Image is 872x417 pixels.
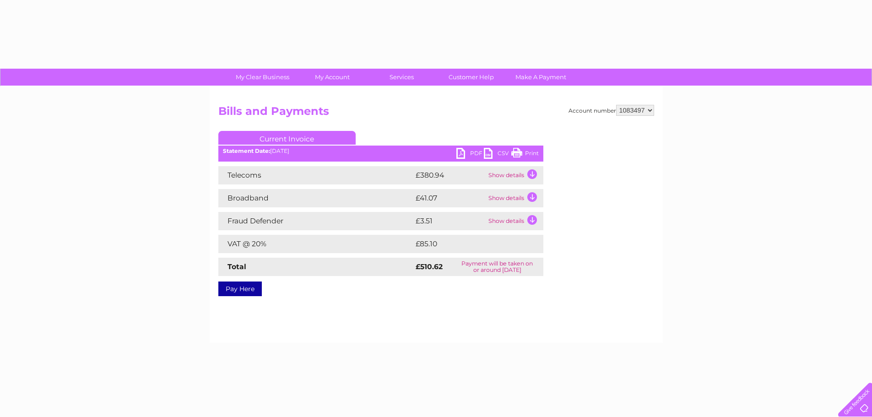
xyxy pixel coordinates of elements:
td: VAT @ 20% [218,235,413,253]
a: Current Invoice [218,131,356,145]
strong: £510.62 [416,262,443,271]
a: PDF [456,148,484,161]
a: Print [511,148,539,161]
td: Payment will be taken on or around [DATE] [451,258,543,276]
td: Show details [486,212,543,230]
td: Show details [486,166,543,184]
td: £85.10 [413,235,524,253]
strong: Total [227,262,246,271]
a: Pay Here [218,282,262,296]
td: £380.94 [413,166,486,184]
a: Services [364,69,439,86]
td: Show details [486,189,543,207]
div: [DATE] [218,148,543,154]
td: £41.07 [413,189,486,207]
h2: Bills and Payments [218,105,654,122]
td: Telecoms [218,166,413,184]
a: CSV [484,148,511,161]
td: £3.51 [413,212,486,230]
a: Customer Help [433,69,509,86]
a: Make A Payment [503,69,579,86]
a: My Clear Business [225,69,300,86]
a: My Account [294,69,370,86]
td: Broadband [218,189,413,207]
td: Fraud Defender [218,212,413,230]
b: Statement Date: [223,147,270,154]
div: Account number [569,105,654,116]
